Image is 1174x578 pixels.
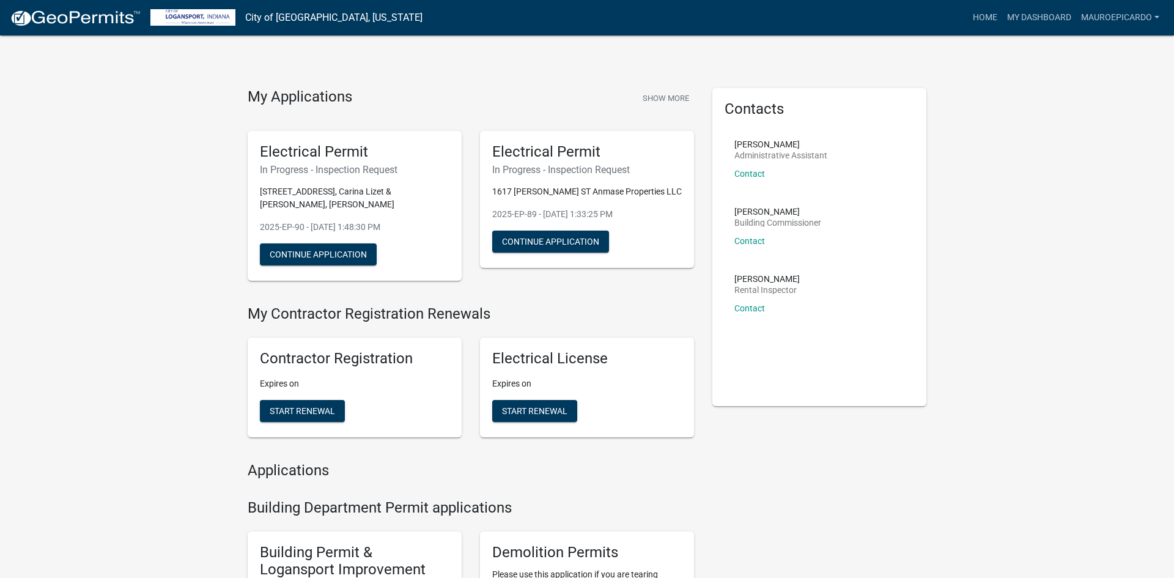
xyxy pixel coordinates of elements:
h5: Electrical Permit [260,143,449,161]
h4: Building Department Permit applications [248,499,694,517]
p: Rental Inspector [734,286,800,294]
button: Start Renewal [492,400,577,422]
p: Expires on [492,377,682,390]
span: Start Renewal [502,406,567,416]
a: Home [968,6,1002,29]
p: Expires on [260,377,449,390]
h4: My Applications [248,88,352,106]
button: Start Renewal [260,400,345,422]
h6: In Progress - Inspection Request [492,164,682,176]
h4: Applications [248,462,694,480]
h5: Electrical License [492,350,682,368]
h5: Contacts [725,100,914,118]
h5: Electrical Permit [492,143,682,161]
p: 2025-EP-89 - [DATE] 1:33:25 PM [492,208,682,221]
h6: In Progress - Inspection Request [260,164,449,176]
p: [STREET_ADDRESS], Carina Lizet & [PERSON_NAME], [PERSON_NAME] [260,185,449,211]
p: 2025-EP-90 - [DATE] 1:48:30 PM [260,221,449,234]
a: City of [GEOGRAPHIC_DATA], [US_STATE] [245,7,423,28]
span: Start Renewal [270,406,335,416]
p: Administrative Assistant [734,151,827,160]
a: My Dashboard [1002,6,1076,29]
wm-registration-list-section: My Contractor Registration Renewals [248,305,694,447]
button: Show More [638,88,694,108]
p: 1617 [PERSON_NAME] ST Anmase Properties LLC [492,185,682,198]
a: Contact [734,236,765,246]
h4: My Contractor Registration Renewals [248,305,694,323]
a: Contact [734,303,765,313]
a: Contact [734,169,765,179]
h5: Contractor Registration [260,350,449,368]
p: [PERSON_NAME] [734,207,821,216]
p: [PERSON_NAME] [734,275,800,283]
img: City of Logansport, Indiana [150,9,235,26]
p: [PERSON_NAME] [734,140,827,149]
a: mauroepicardo [1076,6,1164,29]
button: Continue Application [260,243,377,265]
button: Continue Application [492,231,609,253]
p: Building Commissioner [734,218,821,227]
h5: Demolition Permits [492,544,682,561]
